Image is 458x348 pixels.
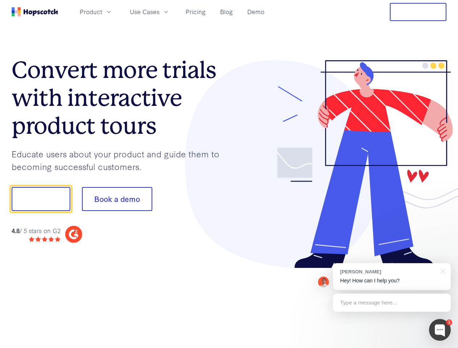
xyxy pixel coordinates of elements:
button: Free Trial [390,3,446,21]
img: Mark Spera [318,277,329,287]
div: / 5 stars on G2 [12,226,61,235]
button: Show me! [12,187,70,211]
div: 1 [446,319,452,326]
span: Product [80,7,102,16]
a: Blog [217,6,236,18]
div: [PERSON_NAME] [340,268,436,275]
button: Book a demo [82,187,152,211]
a: Demo [244,6,267,18]
h1: Convert more trials with interactive product tours [12,56,229,140]
button: Product [75,6,117,18]
p: Educate users about your product and guide them to becoming successful customers. [12,148,229,173]
strong: 4.8 [12,226,20,235]
span: Use Cases [130,7,160,16]
div: Type a message here... [333,294,451,312]
p: Hey! How can I help you? [340,277,443,285]
a: Pricing [183,6,209,18]
button: Use Cases [125,6,174,18]
a: Home [12,7,58,16]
